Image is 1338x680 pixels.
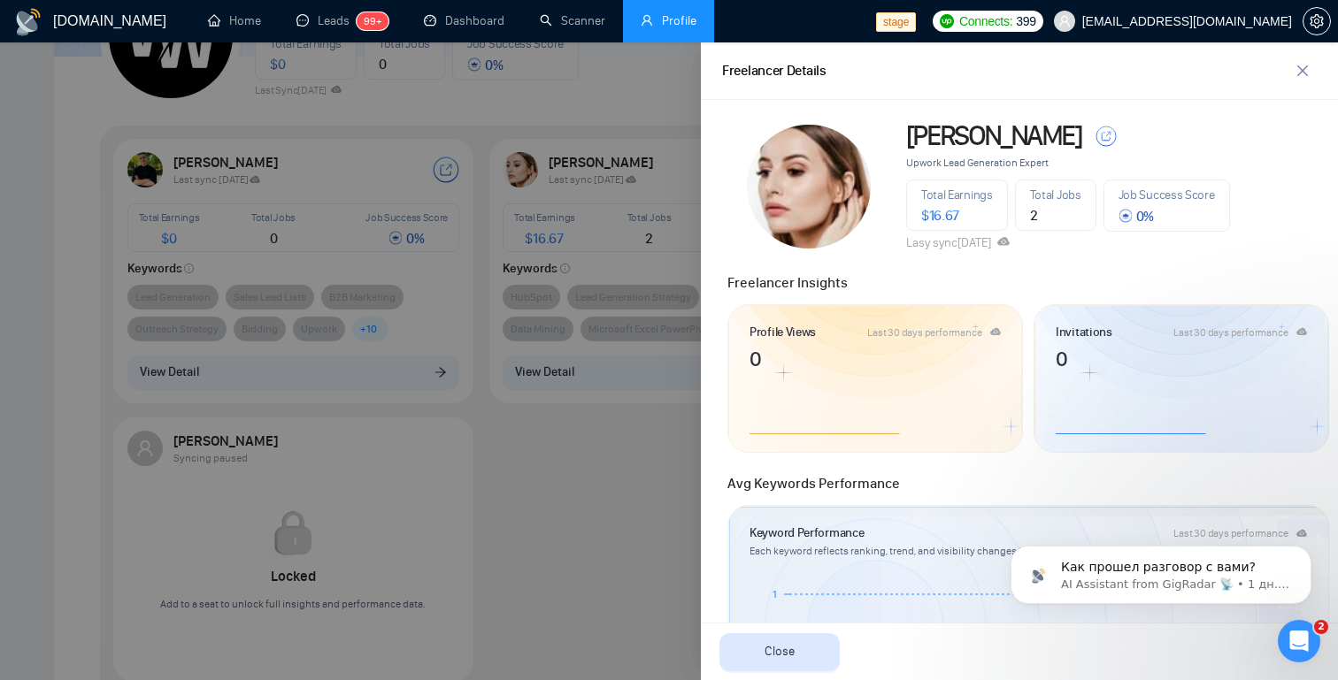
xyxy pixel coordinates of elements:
[921,207,960,224] span: $ 16.67
[1303,7,1331,35] button: setting
[940,14,954,28] img: upwork-logo.png
[1030,207,1038,224] span: 2
[750,543,1307,560] article: Each keyword reflects ranking, trend, and visibility changes in the past 30 days.
[750,342,1001,367] article: 0
[424,13,504,28] a: dashboardDashboard
[906,121,1081,151] span: [PERSON_NAME]
[750,523,864,543] article: Keyword Performance
[14,8,42,36] img: logo
[540,13,605,28] a: searchScanner
[906,157,1049,169] span: Upwork Lead Generation Expert
[1303,14,1330,28] span: setting
[727,475,900,492] span: Avg Keywords Performance
[959,11,1012,31] span: Connects:
[641,14,653,27] span: user
[1016,11,1035,31] span: 399
[1289,64,1316,78] span: close
[867,327,981,338] div: Last 30 days performance
[662,13,696,28] span: Profile
[1056,342,1307,367] article: 0
[719,633,840,671] button: Close
[1173,327,1288,338] div: Last 30 days performance
[357,12,388,30] sup: 99+
[1288,57,1317,85] button: close
[906,235,1010,250] span: Lasy sync [DATE]
[773,588,777,600] tspan: 1
[765,642,795,661] span: Close
[1278,620,1320,662] iframe: Intercom live chat
[1119,187,1215,202] span: Job Success Score
[984,508,1338,632] iframe: Intercom notifications сообщение
[876,12,916,32] span: stage
[1058,15,1071,27] span: user
[747,125,871,248] img: c1GKvVWWY7STpFodN0aerpZYuYVtRYJmoqgrIt6Zj7qvQXGHgpMzMPI6AW5_seBBzt
[750,323,816,342] article: Profile Views
[727,274,848,291] span: Freelancer Insights
[1030,187,1081,202] span: Total Jobs
[1314,620,1328,634] span: 2
[296,13,388,28] a: messageLeads99+
[921,187,993,202] span: Total Earnings
[1056,323,1112,342] article: Invitations
[1303,14,1331,28] a: setting
[1119,208,1154,225] span: 0 %
[208,13,261,28] a: homeHome
[906,121,1230,151] a: [PERSON_NAME]
[722,60,827,82] div: Freelancer Details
